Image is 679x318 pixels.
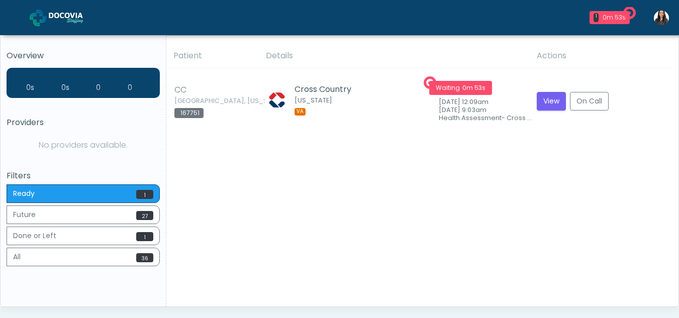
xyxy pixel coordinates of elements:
[7,248,160,266] button: All36
[439,105,487,114] span: [DATE] 9:03am
[264,87,289,113] img: Lisa Sellers
[96,73,101,93] div: 0
[61,73,69,93] div: 0s
[7,118,160,127] h5: Providers
[174,108,204,118] div: 167751
[439,97,489,106] span: [DATE] 12:09am
[537,92,566,111] button: View
[136,190,153,199] span: 1
[7,135,160,155] div: No providers available.
[295,96,332,104] small: [US_STATE]
[260,44,531,68] th: Details
[429,99,525,105] small: Date Created
[603,13,626,22] div: 0m 53s
[429,107,525,113] small: Scheduled Time
[7,205,160,224] button: Future27
[30,10,46,26] img: Docovia
[174,84,186,96] span: CC
[49,13,99,23] img: Docovia
[429,81,492,95] span: Waiting ·
[654,11,669,26] img: Viral Patel
[594,13,599,22] div: 1
[462,83,486,92] span: 0m 53s
[439,115,534,121] div: Health Assessment- Cross Country
[167,44,260,68] th: Patient
[584,7,636,28] a: 1 0m 53s
[26,73,34,93] div: 0s
[295,108,306,116] span: VA
[136,253,153,262] span: 36
[531,44,671,68] th: Actions
[7,227,160,245] button: Done or Left1
[7,171,160,180] h5: Filters
[295,85,351,94] h5: Cross Country
[570,92,609,111] button: On Call
[30,1,99,34] a: Docovia
[7,51,160,60] h5: Overview
[136,232,153,241] span: 1
[7,184,160,203] button: Ready1
[136,211,153,220] span: 27
[128,73,132,93] div: 0
[7,184,160,269] div: Basic example
[174,98,230,104] small: [GEOGRAPHIC_DATA], [US_STATE]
